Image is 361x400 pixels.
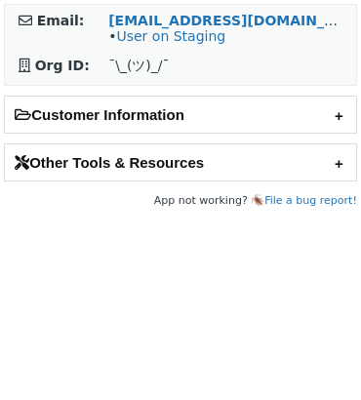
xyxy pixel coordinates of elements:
[116,28,225,44] a: User on Staging
[108,28,225,44] span: •
[4,191,357,211] footer: App not working? 🪳
[35,58,90,73] strong: Org ID:
[5,144,356,180] h2: Other Tools & Resources
[264,194,357,207] a: File a bug report!
[37,13,85,28] strong: Email:
[108,58,169,73] span: ¯\_(ツ)_/¯
[5,97,356,133] h2: Customer Information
